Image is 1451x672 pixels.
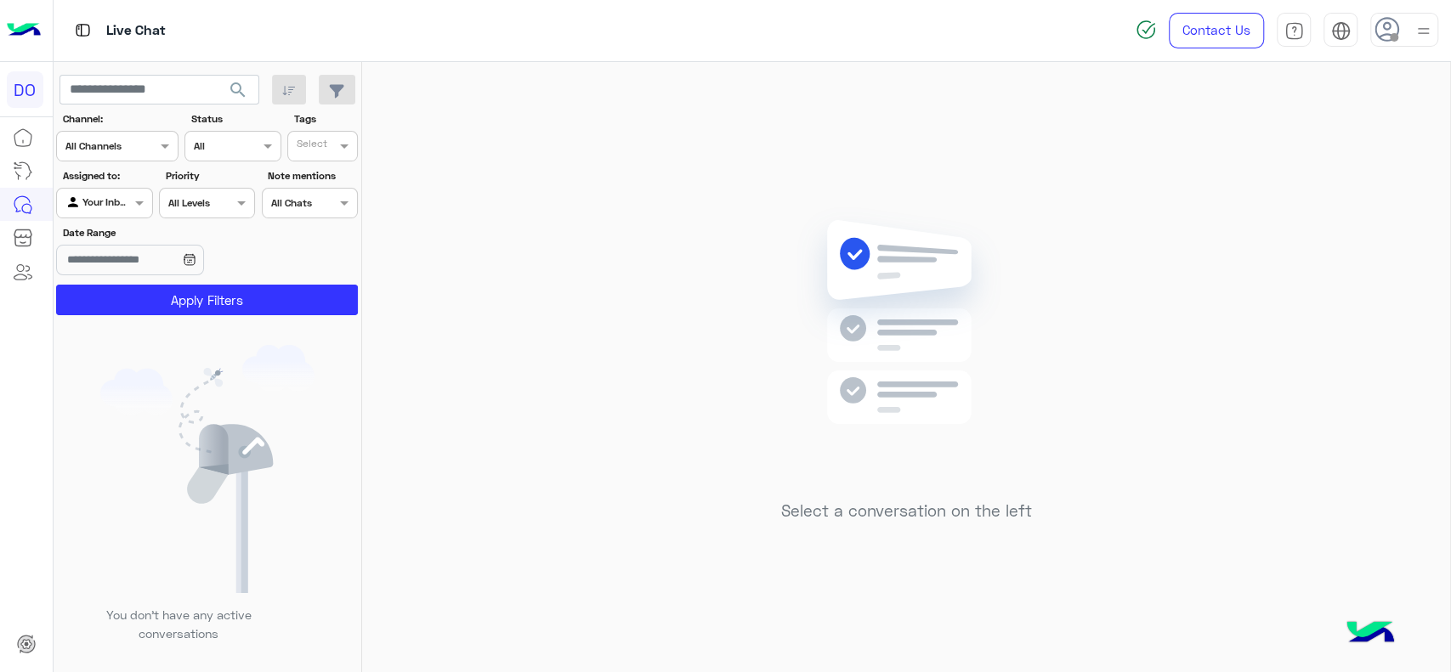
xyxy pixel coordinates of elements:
img: hulul-logo.png [1340,604,1400,664]
img: empty users [100,345,315,593]
label: Date Range [63,225,253,240]
img: tab [72,20,94,41]
img: Logo [7,13,41,48]
img: spinner [1136,20,1156,40]
label: Tags [294,111,356,127]
a: tab [1277,13,1311,48]
p: Live Chat [106,20,166,42]
label: Priority [166,168,253,184]
button: search [218,75,259,111]
p: You don’t have any active conversations [93,606,264,642]
button: Apply Filters [56,285,358,315]
label: Assigned to: [63,168,150,184]
img: profile [1413,20,1434,42]
label: Note mentions [268,168,355,184]
div: Select [294,136,327,155]
a: Contact Us [1169,13,1264,48]
label: Channel: [63,111,177,127]
h5: Select a conversation on the left [781,501,1032,521]
label: Status [191,111,279,127]
img: tab [1284,21,1304,41]
div: DO [7,71,43,108]
span: search [228,80,248,100]
img: tab [1331,21,1351,41]
img: no messages [784,206,1029,488]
